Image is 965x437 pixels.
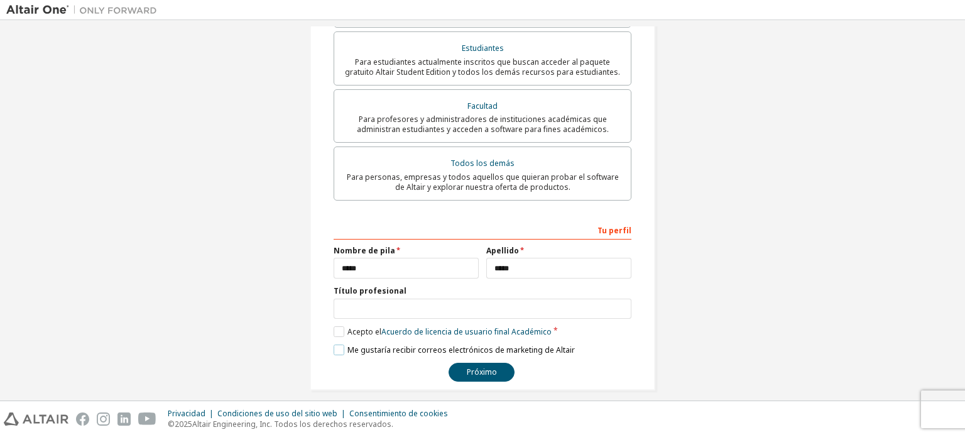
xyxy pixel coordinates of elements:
font: Todos los demás [450,158,515,169]
font: Tu perfil [597,225,631,236]
font: Condiciones de uso del sitio web [217,408,337,419]
font: Título profesional [334,285,406,296]
img: facebook.svg [76,412,89,426]
font: 2025 [175,419,192,429]
button: Próximo [449,363,515,382]
font: Estudiantes [462,43,504,53]
img: altair_logo.svg [4,412,68,426]
font: Altair Engineering, Inc. Todos los derechos reservados. [192,419,393,429]
font: Privacidad [168,408,205,419]
font: Acuerdo de licencia de usuario final [381,326,510,337]
font: Acepto el [347,326,381,337]
font: Para estudiantes actualmente inscritos que buscan acceder al paquete gratuito Altair Student Edit... [345,57,620,77]
img: instagram.svg [97,412,110,426]
font: Próximo [467,367,497,377]
font: Me gustaría recibir correos electrónicos de marketing de Altair [347,345,575,355]
font: Apellido [486,245,519,256]
font: © [168,419,175,429]
font: Para profesores y administradores de instituciones académicas que administran estudiantes y acced... [357,114,609,135]
font: Facultad [467,101,498,111]
font: Para personas, empresas y todos aquellos que quieran probar el software de Altair y explorar nues... [347,172,619,192]
img: linkedin.svg [117,412,131,426]
font: Consentimiento de cookies [349,408,448,419]
img: Altair Uno [6,4,163,16]
font: Académico [511,326,552,337]
img: youtube.svg [138,412,156,426]
font: Nombre de pila [334,245,395,256]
